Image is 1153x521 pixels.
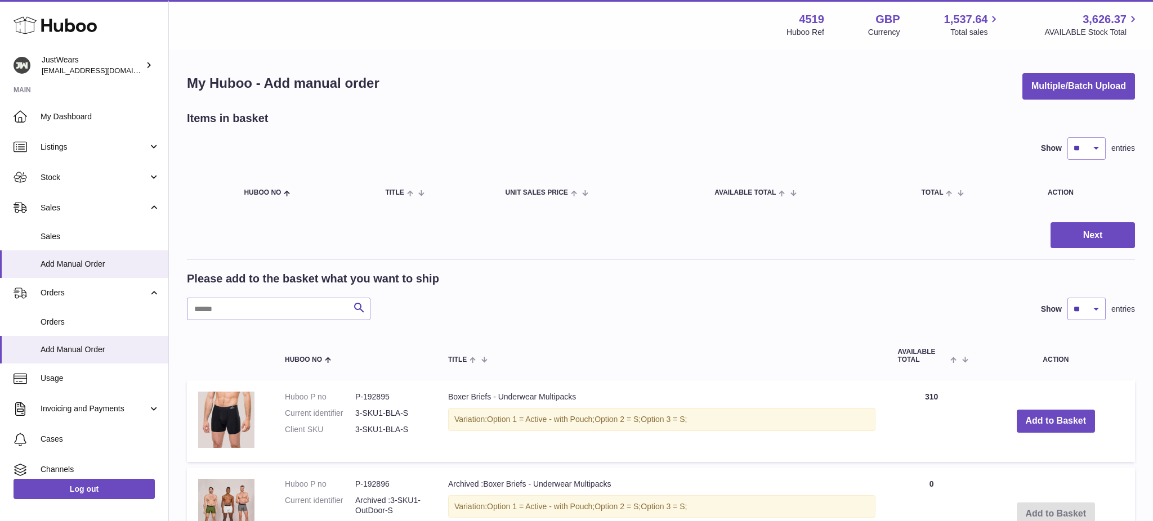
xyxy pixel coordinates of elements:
[448,356,467,363] span: Title
[355,479,426,489] dd: P-192896
[41,203,148,213] span: Sales
[1048,189,1124,196] div: Action
[41,231,160,242] span: Sales
[285,479,355,489] dt: Huboo P no
[14,479,155,499] a: Log out
[187,271,439,286] h2: Please add to the basket what you want to ship
[285,424,355,435] dt: Client SKU
[285,495,355,516] dt: Current identifier
[1022,73,1135,100] button: Multiple/Batch Upload
[437,380,887,462] td: Boxer Briefs - Underwear Multipacks
[875,12,900,27] strong: GBP
[922,189,944,196] span: Total
[355,392,426,402] dd: P-192895
[355,495,426,516] dd: Archived :3-SKU1-OutDoor-S
[1111,304,1135,315] span: entries
[448,495,875,518] div: Variation:
[41,434,160,444] span: Cases
[41,259,160,270] span: Add Manual Order
[41,373,160,384] span: Usage
[944,12,1001,38] a: 1,537.64 Total sales
[1083,12,1127,27] span: 3,626.37
[786,27,824,38] div: Huboo Ref
[41,403,148,414] span: Invoicing and Payments
[887,380,977,462] td: 310
[41,288,148,298] span: Orders
[595,502,641,511] span: Option 2 = S;
[42,55,143,76] div: JustWears
[14,57,30,74] img: internalAdmin-4519@internal.huboo.com
[41,317,160,327] span: Orders
[244,189,281,196] span: Huboo no
[385,189,404,196] span: Title
[41,344,160,355] span: Add Manual Order
[198,392,254,448] img: Boxer Briefs - Underwear Multipacks
[641,415,687,424] span: Option 3 = S;
[1051,222,1135,249] button: Next
[487,415,595,424] span: Option 1 = Active - with Pouch;
[42,66,166,75] span: [EMAIL_ADDRESS][DOMAIN_NAME]
[641,502,687,511] span: Option 3 = S;
[898,348,948,363] span: AVAILABLE Total
[355,408,426,419] dd: 3-SKU1-BLA-S
[505,189,567,196] span: Unit Sales Price
[714,189,776,196] span: AVAILABLE Total
[1044,27,1139,38] span: AVAILABLE Stock Total
[799,12,824,27] strong: 4519
[950,27,1000,38] span: Total sales
[41,142,148,152] span: Listings
[355,424,426,435] dd: 3-SKU1-BLA-S
[595,415,641,424] span: Option 2 = S;
[1044,12,1139,38] a: 3,626.37 AVAILABLE Stock Total
[187,74,379,92] h1: My Huboo - Add manual order
[41,111,160,122] span: My Dashboard
[187,111,269,126] h2: Items in basket
[944,12,988,27] span: 1,537.64
[1041,304,1062,315] label: Show
[41,464,160,475] span: Channels
[1017,410,1096,433] button: Add to Basket
[41,172,148,183] span: Stock
[448,408,875,431] div: Variation:
[285,408,355,419] dt: Current identifier
[285,392,355,402] dt: Huboo P no
[868,27,900,38] div: Currency
[1041,143,1062,154] label: Show
[977,337,1135,374] th: Action
[285,356,322,363] span: Huboo no
[1111,143,1135,154] span: entries
[487,502,595,511] span: Option 1 = Active - with Pouch;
